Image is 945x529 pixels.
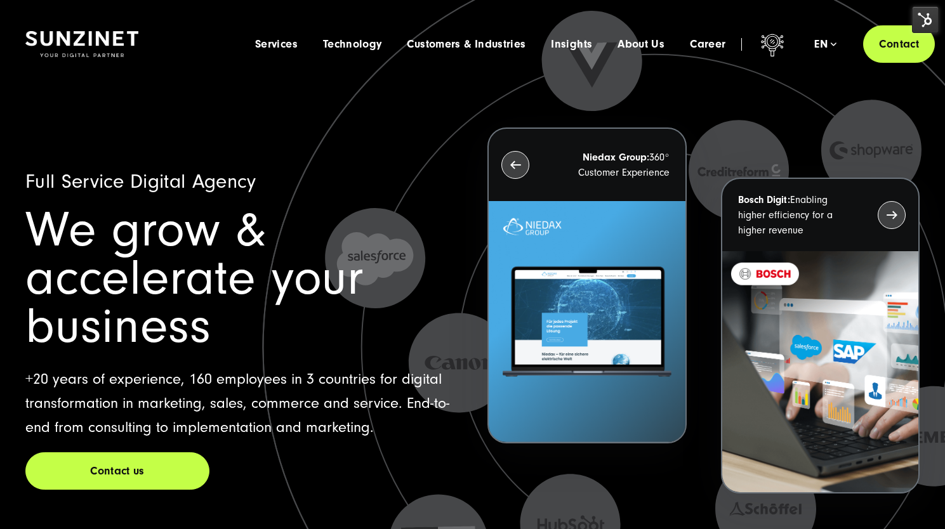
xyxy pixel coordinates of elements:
p: 360° Customer Experience [552,150,669,180]
p: Enabling higher efficiency for a higher revenue [738,192,855,238]
a: Technology [323,38,382,51]
button: Bosch Digit:Enabling higher efficiency for a higher revenue recent-project_BOSCH_2024-03 [721,178,920,493]
div: en [814,38,836,51]
img: recent-project_BOSCH_2024-03 [722,251,918,492]
a: Insights [551,38,592,51]
a: Services [255,38,298,51]
strong: Niedax Group: [583,152,649,163]
a: Contact [863,25,935,63]
p: +20 years of experience, 160 employees in 3 countries for digital transformation in marketing, sa... [25,367,458,440]
img: SUNZINET Full Service Digital Agentur [25,31,138,58]
strong: Bosch Digit: [738,194,790,206]
h1: We grow & accelerate your business [25,206,458,351]
img: HubSpot Tools Menu Toggle [912,6,939,33]
a: Career [690,38,725,51]
a: Customers & Industries [407,38,525,51]
a: Contact us [25,452,209,490]
button: Niedax Group:360° Customer Experience Letztes Projekt von Niedax. Ein Laptop auf dem die Niedax W... [487,127,686,443]
span: Full Service Digital Agency [25,170,256,193]
a: About Us [618,38,664,51]
img: Letztes Projekt von Niedax. Ein Laptop auf dem die Niedax Website geöffnet ist, auf blauem Hinter... [489,201,685,442]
